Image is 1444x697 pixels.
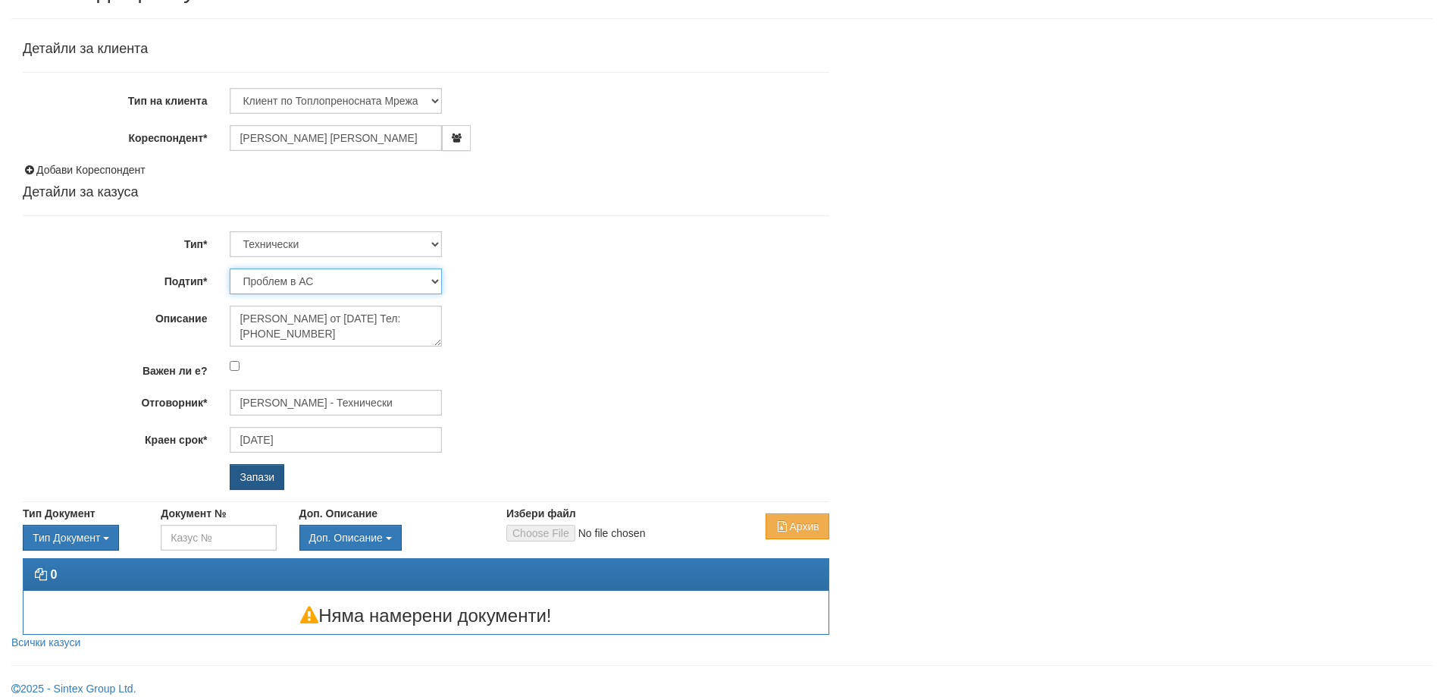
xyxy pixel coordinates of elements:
[299,506,377,521] label: Доп. Описание
[33,532,100,544] span: Тип Документ
[23,525,138,551] div: Двоен клик, за изчистване на избраната стойност.
[11,427,218,447] label: Краен срок*
[23,42,829,57] h4: Детайли за клиента
[161,525,276,551] input: Казус №
[11,88,218,108] label: Тип на клиента
[50,568,57,581] strong: 0
[11,125,218,146] label: Кореспондент*
[11,306,218,326] label: Описание
[230,125,442,151] input: ЕГН/Име/Адрес/Аб.№/Парт.№/Тел./Email
[230,427,442,453] input: Търсене по Име / Имейл
[299,525,402,551] button: Доп. Описание
[299,525,484,551] div: Двоен клик, за изчистване на избраната стойност.
[766,513,828,539] button: Архив
[11,683,136,695] a: 2025 - Sintex Group Ltd.
[506,506,576,521] label: Избери файл
[23,525,119,551] button: Тип Документ
[23,506,96,521] label: Тип Документ
[23,162,829,177] div: Добави Кореспондент
[11,358,218,378] label: Важен ли е?
[11,268,218,289] label: Подтип*
[230,390,442,416] input: Търсене по Име / Имейл
[11,390,218,410] label: Отговорник*
[309,532,383,544] span: Доп. Описание
[161,506,226,521] label: Документ №
[23,185,829,200] h4: Детайли за казуса
[23,606,828,626] h3: Няма намерени документи!
[11,636,80,648] a: Всички казуси
[230,464,284,490] input: Запази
